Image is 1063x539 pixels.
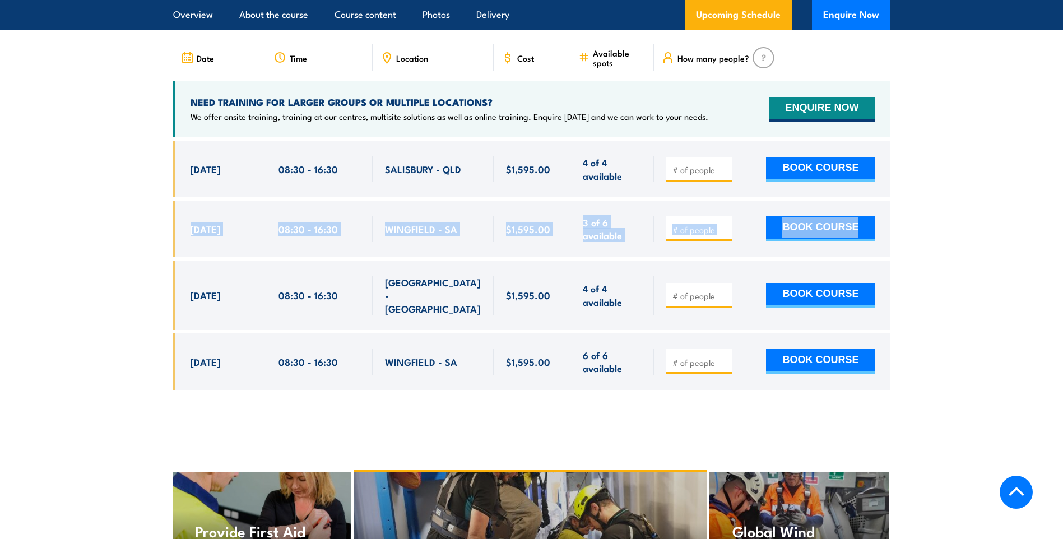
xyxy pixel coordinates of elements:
p: We offer onsite training, training at our centres, multisite solutions as well as online training... [191,111,708,122]
input: # of people [672,164,728,175]
button: BOOK COURSE [766,283,875,308]
span: How many people? [677,53,749,63]
span: 08:30 - 16:30 [278,222,338,235]
button: BOOK COURSE [766,349,875,374]
span: $1,595.00 [506,289,550,301]
span: 4 of 4 available [583,156,642,182]
span: [GEOGRAPHIC_DATA] - [GEOGRAPHIC_DATA] [385,276,481,315]
span: $1,595.00 [506,355,550,368]
button: BOOK COURSE [766,157,875,182]
span: [DATE] [191,222,220,235]
span: Time [290,53,307,63]
span: [DATE] [191,289,220,301]
span: 08:30 - 16:30 [278,355,338,368]
span: Location [396,53,428,63]
span: Date [197,53,214,63]
span: WINGFIELD - SA [385,355,457,368]
h4: NEED TRAINING FOR LARGER GROUPS OR MULTIPLE LOCATIONS? [191,96,708,108]
span: 08:30 - 16:30 [278,289,338,301]
button: ENQUIRE NOW [769,97,875,122]
span: WINGFIELD - SA [385,222,457,235]
span: 4 of 4 available [583,282,642,308]
span: $1,595.00 [506,162,550,175]
span: 08:30 - 16:30 [278,162,338,175]
span: $1,595.00 [506,222,550,235]
span: [DATE] [191,355,220,368]
input: # of people [672,357,728,368]
input: # of people [672,224,728,235]
span: 6 of 6 available [583,349,642,375]
span: 3 of 6 available [583,216,642,242]
span: Available spots [593,48,646,67]
input: # of people [672,290,728,301]
button: BOOK COURSE [766,216,875,241]
span: Cost [517,53,534,63]
span: SALISBURY - QLD [385,162,461,175]
span: [DATE] [191,162,220,175]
